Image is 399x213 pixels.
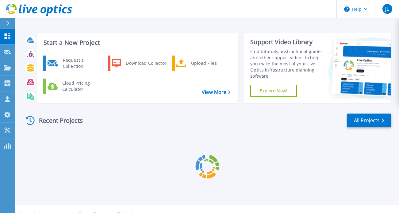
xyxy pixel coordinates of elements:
a: All Projects [347,114,391,127]
a: Explore Now! [250,85,297,97]
a: Download Collector [108,56,171,71]
div: Request a Collection [60,57,105,69]
div: Upload Files [188,57,233,69]
div: Recent Projects [24,113,91,128]
div: Support Video Library [250,38,323,46]
a: View More [202,89,230,95]
span: JL [385,6,389,11]
div: Find tutorials, instructional guides and other support videos to help you make the most of your L... [250,48,323,79]
a: Request a Collection [43,56,106,71]
a: Upload Files [172,56,235,71]
div: Download Collector [123,57,169,69]
h3: Start a New Project [44,39,230,46]
div: Cloud Pricing Calculator [59,80,105,92]
a: Cloud Pricing Calculator [43,79,106,94]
